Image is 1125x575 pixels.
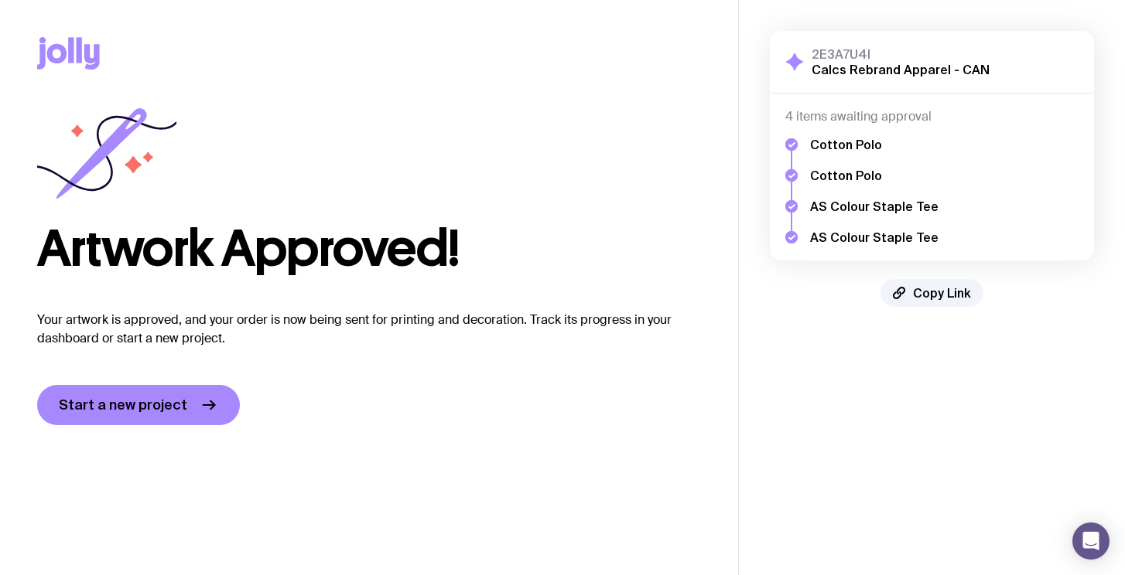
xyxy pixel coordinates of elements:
[37,224,701,274] h1: Artwork Approved!
[37,385,240,425] a: Start a new project
[785,109,1079,124] h4: 4 items awaiting approval
[812,46,990,62] h3: 2E3A7U4I
[812,62,990,77] h2: Calcs Rebrand Apparel - CAN
[37,311,701,348] p: Your artwork is approved, and your order is now being sent for printing and decoration. Track its...
[913,285,971,301] span: Copy Link
[881,279,983,307] button: Copy Link
[810,199,939,214] h5: AS Colour Staple Tee
[810,230,939,245] h5: AS Colour Staple Tee
[59,396,187,414] span: Start a new project
[810,137,939,152] h5: Cotton Polo
[1072,522,1110,560] div: Open Intercom Messenger
[810,168,939,183] h5: Cotton Polo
